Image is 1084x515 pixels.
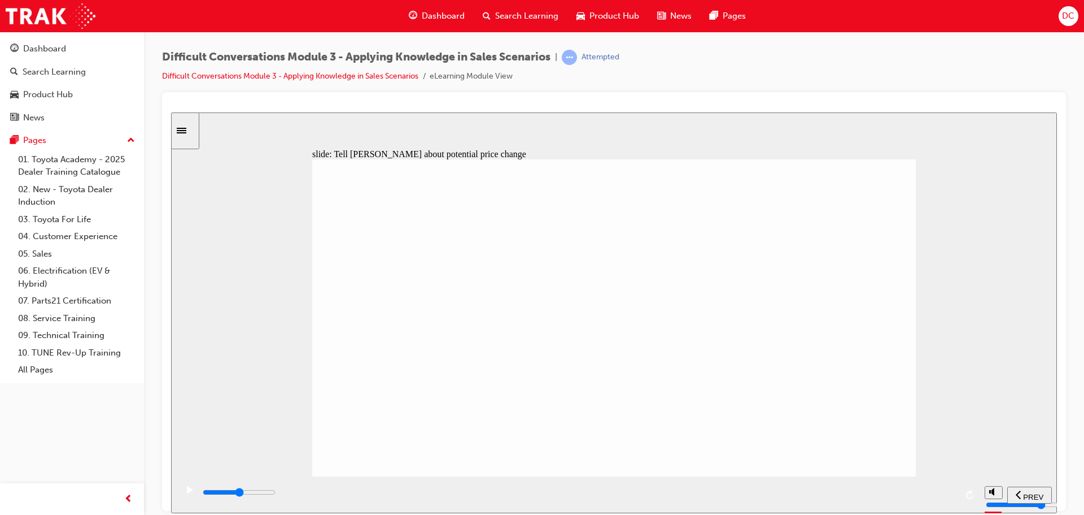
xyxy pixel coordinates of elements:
[6,373,25,392] button: play/pause
[23,88,73,101] div: Product Hub
[10,113,19,123] span: news-icon
[23,134,46,147] div: Pages
[14,344,139,362] a: 10. TUNE Rev-Up Training
[162,71,418,81] a: Difficult Conversations Module 3 - Applying Knowledge in Sales Scenarios
[5,130,139,151] button: Pages
[10,90,19,100] span: car-icon
[836,364,881,401] nav: slide navigation
[10,44,19,54] span: guage-icon
[23,111,45,124] div: News
[14,327,139,344] a: 09. Technical Training
[474,5,567,28] a: search-iconSearch Learning
[567,5,648,28] a: car-iconProduct Hub
[14,361,139,379] a: All Pages
[6,364,808,401] div: playback controls
[1059,6,1078,26] button: DC
[815,388,888,397] input: volume
[836,374,881,391] button: previous
[23,42,66,55] div: Dashboard
[670,10,692,23] span: News
[814,364,831,401] div: misc controls
[14,262,139,292] a: 06. Electrification (EV & Hybrid)
[14,211,139,228] a: 03. Toyota For Life
[124,492,133,507] span: prev-icon
[422,10,465,23] span: Dashboard
[1062,10,1074,23] span: DC
[852,380,872,389] span: PREV
[562,50,577,65] span: learningRecordVerb_ATTEMPT-icon
[162,51,550,64] span: Difficult Conversations Module 3 - Applying Knowledge in Sales Scenarios
[576,9,585,23] span: car-icon
[5,38,139,59] a: Dashboard
[127,133,135,148] span: up-icon
[723,10,746,23] span: Pages
[5,107,139,128] a: News
[582,52,619,63] div: Attempted
[14,292,139,310] a: 07. Parts21 Certification
[791,374,808,391] button: replay
[814,374,832,387] button: volume
[657,9,666,23] span: news-icon
[5,84,139,105] a: Product Hub
[6,3,95,29] img: Trak
[14,181,139,211] a: 02. New - Toyota Dealer Induction
[14,228,139,245] a: 04. Customer Experience
[430,70,513,83] li: eLearning Module View
[648,5,701,28] a: news-iconNews
[710,9,718,23] span: pages-icon
[495,10,558,23] span: Search Learning
[14,310,139,327] a: 08. Service Training
[32,375,104,384] input: slide progress
[483,9,491,23] span: search-icon
[14,245,139,263] a: 05. Sales
[5,36,139,130] button: DashboardSearch LearningProduct HubNews
[589,10,639,23] span: Product Hub
[400,5,474,28] a: guage-iconDashboard
[23,66,86,79] div: Search Learning
[14,151,139,181] a: 01. Toyota Academy - 2025 Dealer Training Catalogue
[701,5,755,28] a: pages-iconPages
[409,9,417,23] span: guage-icon
[555,51,557,64] span: |
[5,62,139,83] a: Search Learning
[10,136,19,146] span: pages-icon
[10,67,18,77] span: search-icon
